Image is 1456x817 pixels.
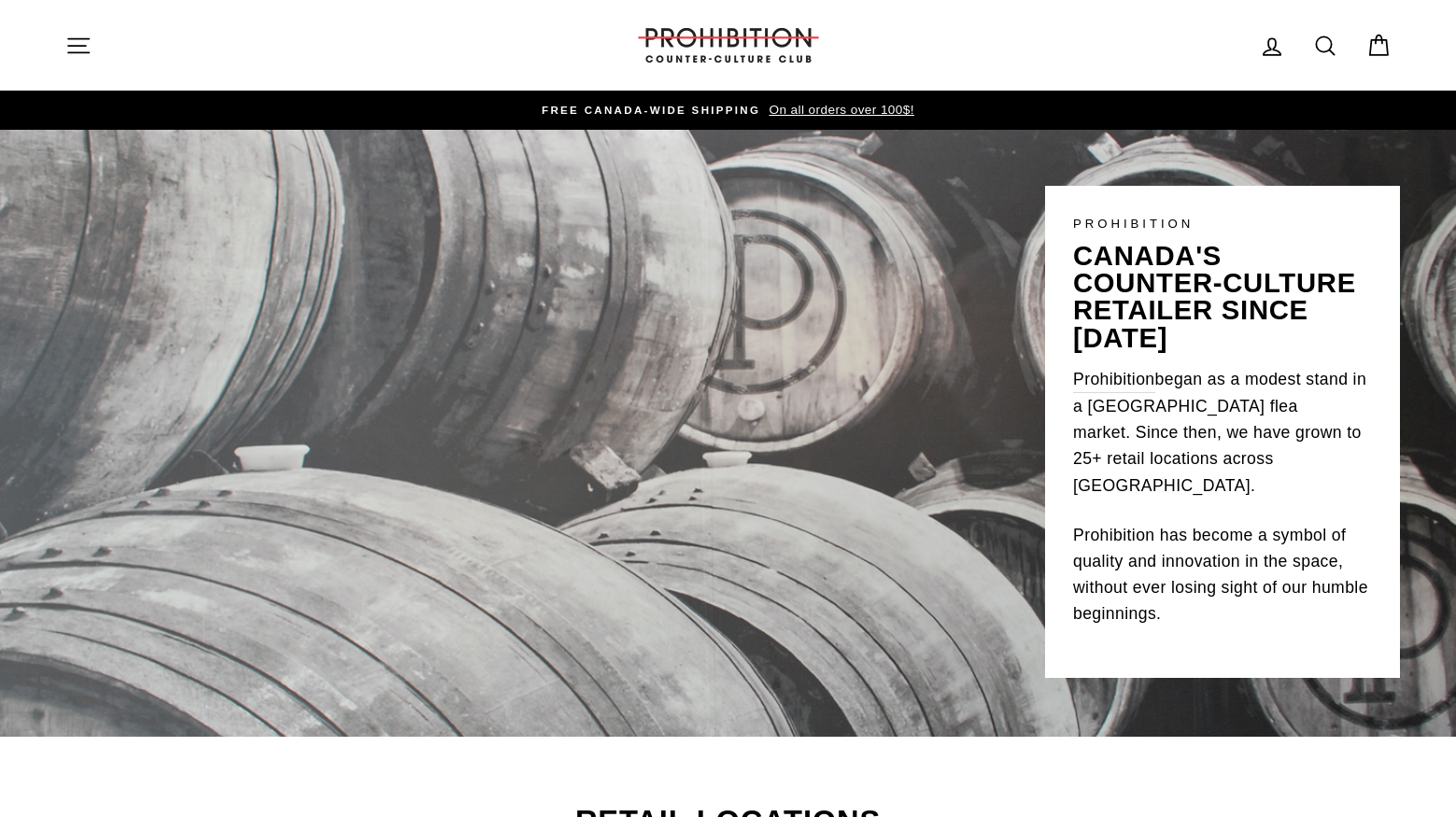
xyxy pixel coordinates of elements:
[635,28,822,63] img: PROHIBITION COUNTER-CULTURE CLUB
[1073,243,1372,352] p: canada's counter-culture retailer since [DATE]
[1073,366,1372,499] p: began as a modest stand in a [GEOGRAPHIC_DATA] flea market. Since then, we have grown to 25+ reta...
[1073,366,1155,393] a: Prohibition
[70,100,1387,120] a: FREE CANADA-WIDE SHIPPING On all orders over 100$!
[542,105,760,116] span: FREE CANADA-WIDE SHIPPING
[1073,522,1372,627] p: Prohibition has become a symbol of quality and innovation in the space, without ever losing sight...
[764,103,913,117] span: On all orders over 100$!
[1073,214,1372,233] p: PROHIBITION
